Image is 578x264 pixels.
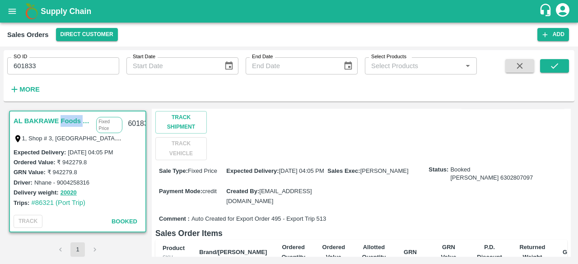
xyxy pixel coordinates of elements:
[362,244,386,260] b: Allotted Quantity
[450,174,533,182] div: [PERSON_NAME] 6302807097
[155,111,207,134] button: Track Shipment
[7,29,49,41] div: Sales Orders
[188,167,217,174] span: Fixed Price
[539,3,555,19] div: customer-support
[14,53,27,60] label: SO ID
[252,53,273,60] label: End Date
[159,215,190,223] label: Comment :
[22,134,294,142] label: 1, Shop # 3, [GEOGRAPHIC_DATA] – central fruits and vegetables market, , , , , [GEOGRAPHIC_DATA]
[96,117,122,133] p: Fixed Price
[14,189,59,196] label: Delivery weight:
[56,28,118,41] button: Select DC
[368,60,459,72] input: Select Products
[322,244,345,260] b: Ordered Value
[159,167,188,174] label: Sale Type :
[371,53,406,60] label: Select Products
[226,167,279,174] label: Expected Delivery :
[61,188,77,198] button: 20020
[14,179,33,186] label: Driver:
[450,166,533,182] span: Booked
[246,57,336,74] input: End Date
[133,53,155,60] label: Start Date
[191,215,326,223] span: Auto Created for Export Order 495 - Export Trip 513
[281,244,305,260] b: Ordered Quantity
[31,199,85,206] a: #86321 (Port Trip)
[163,245,185,251] b: Product
[226,188,259,195] label: Created By :
[70,242,85,257] button: page 1
[41,5,539,18] a: Supply Chain
[52,242,103,257] nav: pagination navigation
[226,188,312,204] span: [EMAIL_ADDRESS][DOMAIN_NAME]
[220,57,238,74] button: Choose date
[47,169,77,176] label: ₹ 942279.8
[340,57,357,74] button: Choose date
[41,7,91,16] b: Supply Chain
[327,167,360,174] label: Sales Exec :
[159,188,202,195] label: Payment Mode :
[429,166,448,174] label: Status:
[14,115,92,127] a: AL BAKRAWE Foods FZE
[441,244,457,260] b: GRN Value
[23,2,41,20] img: logo
[462,60,474,72] button: Open
[163,253,185,261] div: SKU
[14,159,55,166] label: Ordered Value:
[202,188,217,195] span: credit
[537,28,569,41] button: Add
[126,57,217,74] input: Start Date
[112,218,137,225] span: Booked
[57,159,87,166] label: ₹ 942279.8
[519,244,545,260] b: Returned Weight
[14,199,29,206] label: Trips:
[7,82,42,97] button: More
[199,249,267,255] b: Brand/[PERSON_NAME]
[14,169,46,176] label: GRN Value:
[404,249,417,255] b: GRN
[68,149,113,156] label: [DATE] 04:05 PM
[360,167,409,174] span: [PERSON_NAME]
[279,167,324,174] span: [DATE] 04:05 PM
[7,57,119,74] input: Enter SO ID
[477,244,502,260] b: P.D. Discount
[2,1,23,22] button: open drawer
[14,149,66,156] label: Expected Delivery :
[155,227,567,240] h6: Sales Order Items
[34,179,89,186] label: Nhane - 9004258316
[122,113,157,134] div: 601833
[19,86,40,93] strong: More
[555,2,571,21] div: account of current user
